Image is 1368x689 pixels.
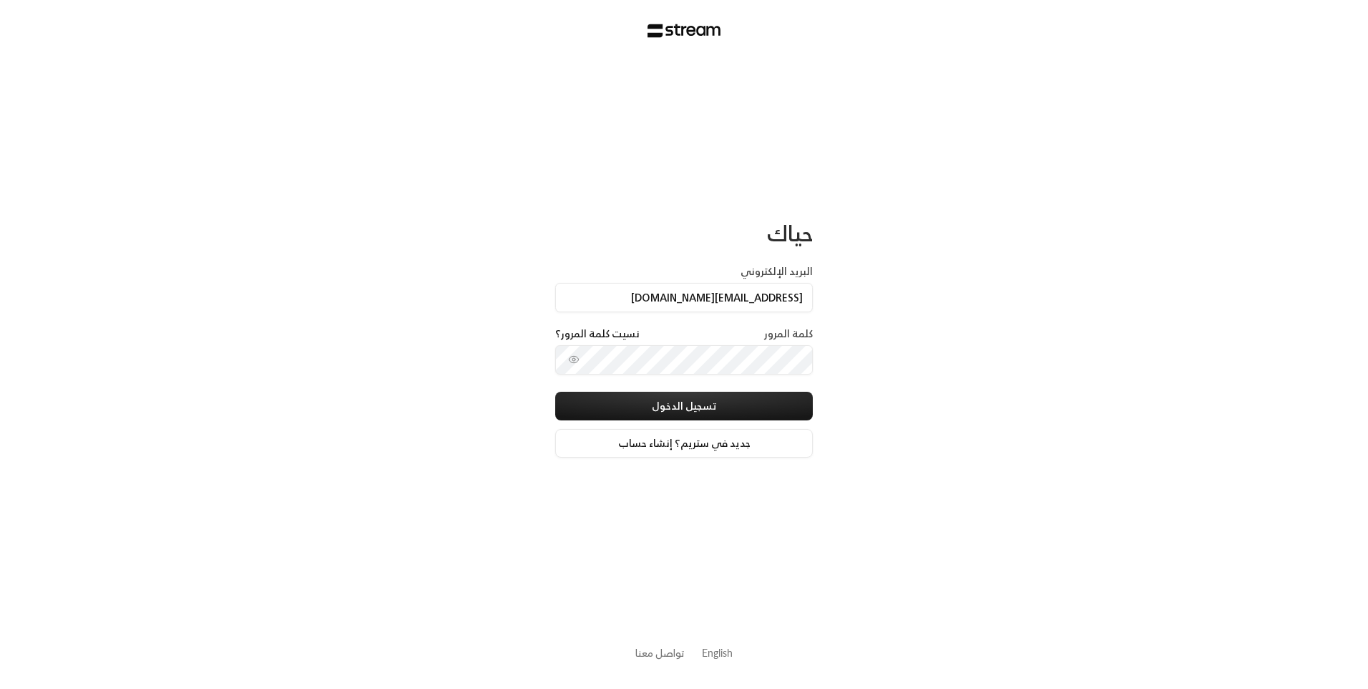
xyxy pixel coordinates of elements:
[648,24,721,38] img: Stream Logo
[635,645,685,660] button: تواصل معنا
[702,640,733,666] a: English
[562,348,585,371] button: toggle password visibility
[741,264,813,279] label: البريد الإلكتروني
[555,429,813,458] a: جديد في ستريم؟ إنشاء حساب
[555,392,813,420] button: تسجيل الدخول
[635,644,685,662] a: تواصل معنا
[764,327,813,341] label: كلمة المرور
[555,327,640,341] a: نسيت كلمة المرور؟
[767,214,813,252] span: حياك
